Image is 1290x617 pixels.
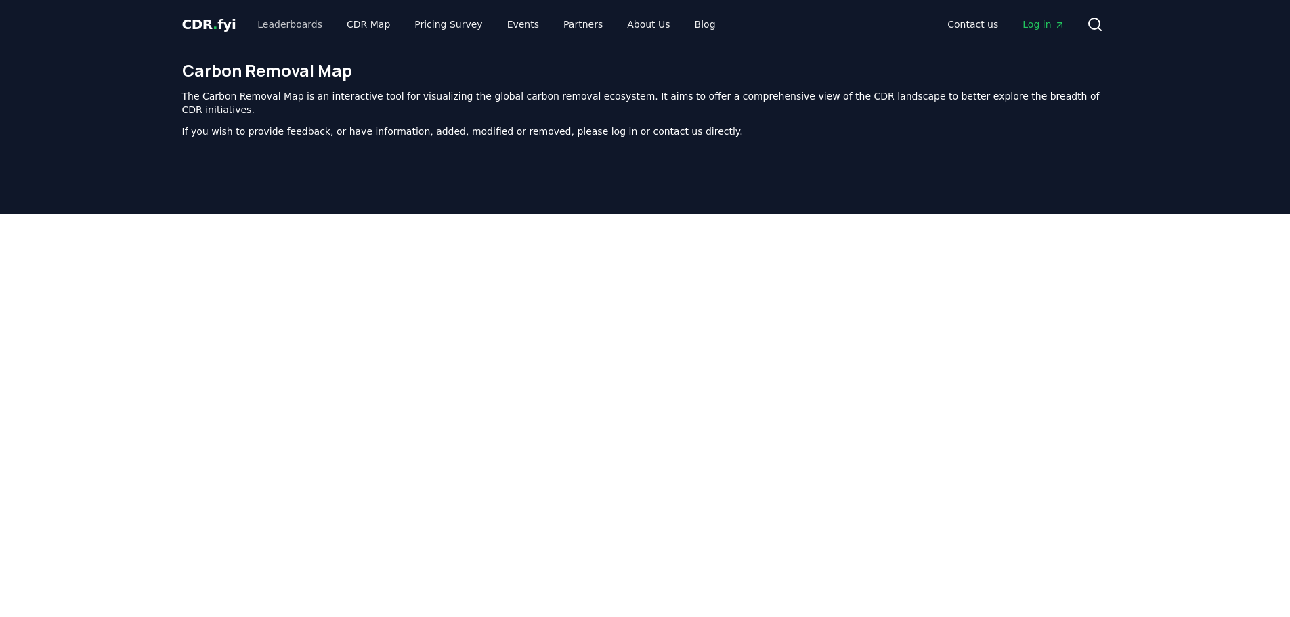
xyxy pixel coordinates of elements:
a: Partners [553,12,614,37]
a: Leaderboards [246,12,333,37]
a: About Us [616,12,681,37]
a: Pricing Survey [404,12,493,37]
nav: Main [246,12,726,37]
nav: Main [937,12,1075,37]
a: CDR.fyi [182,15,236,34]
a: Contact us [937,12,1009,37]
span: CDR fyi [182,16,236,33]
span: . [213,16,217,33]
a: Blog [684,12,727,37]
p: The Carbon Removal Map is an interactive tool for visualizing the global carbon removal ecosystem... [182,89,1109,116]
span: Log in [1023,18,1065,31]
a: CDR Map [336,12,401,37]
a: Events [496,12,550,37]
a: Log in [1012,12,1075,37]
p: If you wish to provide feedback, or have information, added, modified or removed, please log in o... [182,125,1109,138]
h1: Carbon Removal Map [182,60,1109,81]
